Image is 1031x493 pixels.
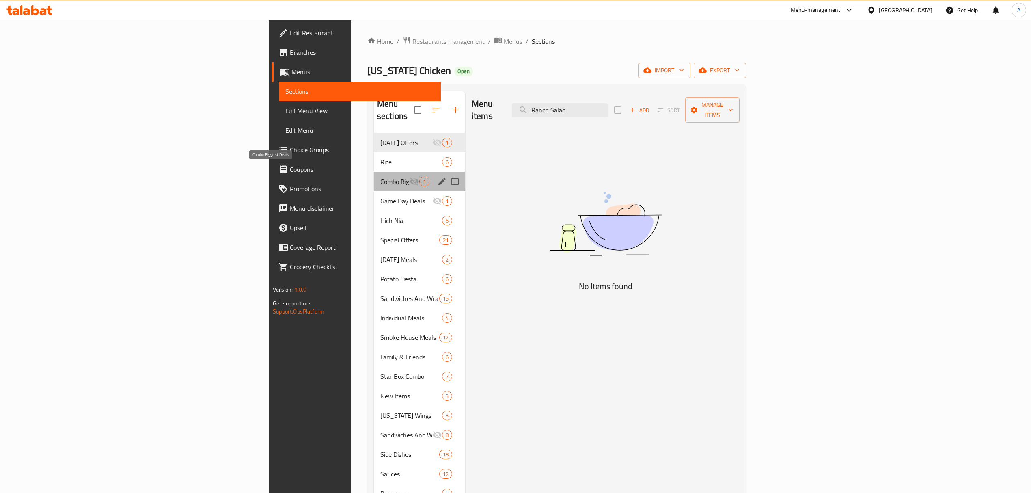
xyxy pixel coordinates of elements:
div: items [439,333,452,342]
span: 18 [440,451,452,458]
span: Open [454,68,473,75]
button: Manage items [685,97,740,123]
div: items [442,216,452,225]
span: Sandwiches And Wrap Meals [380,294,439,303]
div: Combo Biggest Deals1edit [374,172,465,191]
span: 3 [442,392,452,400]
span: Sections [285,86,434,96]
a: Sections [279,82,441,101]
button: import [638,63,690,78]
span: [DATE] Meals [380,255,442,264]
div: items [419,177,429,186]
a: Branches [272,43,441,62]
span: Star Box Combo [380,372,442,381]
span: Hich Nia [380,216,442,225]
div: Sandwiches And Wraps8 [374,425,465,445]
span: Add [628,106,650,115]
span: [US_STATE] Wings [380,411,442,420]
div: items [439,294,452,303]
h2: Menu items [472,98,502,122]
span: 6 [442,217,452,225]
svg: Inactive section [432,430,442,440]
div: items [439,235,452,245]
span: 6 [442,353,452,361]
span: 1.0.0 [294,284,307,295]
div: Special Offers21 [374,230,465,250]
a: Menu disclaimer [272,199,441,218]
span: Potato Fiesta [380,274,442,284]
a: Menus [272,62,441,82]
span: Edit Restaurant [290,28,434,38]
div: Sandwiches And Wrap Meals15 [374,289,465,308]
div: items [442,196,452,206]
div: Hich Nia6 [374,211,465,230]
span: Grocery Checklist [290,262,434,272]
a: Grocery Checklist [272,257,441,277]
span: Select section first [652,104,685,117]
span: [US_STATE] Chicken [367,61,451,80]
a: Menus [494,36,522,47]
span: Sauces [380,469,439,479]
div: Ramadan Meals [380,255,442,264]
span: New Items [380,391,442,401]
span: Side Dishes [380,450,439,459]
span: Sort sections [426,100,446,120]
div: items [442,157,452,167]
span: 21 [440,236,452,244]
span: Coverage Report [290,242,434,252]
h5: No Items found [504,280,707,293]
a: Coverage Report [272,238,441,257]
span: 2 [442,256,452,264]
span: [DATE] Offers [380,138,432,147]
a: Promotions [272,179,441,199]
a: Choice Groups [272,140,441,160]
span: 6 [442,158,452,166]
div: Halloween Offers [380,138,432,147]
span: Sandwiches And Wraps [380,430,432,440]
div: items [442,391,452,401]
span: 15 [440,295,452,303]
div: [US_STATE] Wings3 [374,406,465,425]
svg: Inactive section [410,177,419,186]
span: 8 [442,431,452,439]
a: Upsell [272,218,441,238]
span: Menus [504,37,522,46]
span: Combo Biggest Deals [380,177,410,186]
span: A [1017,6,1020,15]
span: Manage items [692,100,733,120]
li: / [488,37,491,46]
span: Smoke House Meals [380,333,439,342]
span: Promotions [290,184,434,194]
span: Full Menu View [285,106,434,116]
button: Add section [446,100,465,120]
span: Coupons [290,164,434,174]
span: Restaurants management [412,37,485,46]
span: Rice [380,157,442,167]
span: Menus [291,67,434,77]
div: Game Day Deals1 [374,191,465,211]
div: Smoke House Meals12 [374,328,465,347]
li: / [526,37,528,46]
div: Game Day Deals [380,196,432,206]
div: Rice6 [374,152,465,172]
span: 3 [442,412,452,419]
div: Individual Meals4 [374,308,465,328]
div: Menu-management [791,5,841,15]
div: Individual Meals [380,313,442,323]
span: 4 [442,314,452,322]
input: search [512,103,608,117]
div: [DATE] Meals2 [374,250,465,269]
div: items [442,430,452,440]
div: Special Offers [380,235,439,245]
div: New Items3 [374,386,465,406]
div: items [442,255,452,264]
div: Side Dishes18 [374,445,465,464]
span: 1 [442,197,452,205]
button: Add [626,104,652,117]
div: Open [454,67,473,76]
